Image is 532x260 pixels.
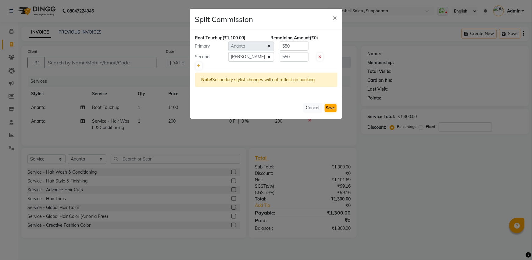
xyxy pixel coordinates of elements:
[191,54,228,60] div: Second
[310,35,318,41] span: (₹0)
[202,77,212,82] strong: Note!
[223,35,246,41] span: (₹1,100.00)
[195,14,253,25] h4: Split Commission
[195,73,337,87] div: Secondary stylist changes will not reflect on booking
[328,9,342,26] button: Close
[195,35,223,41] span: Root Touchup
[303,103,322,113] button: Cancel
[271,35,310,41] span: Remaining Amount
[191,43,228,49] div: Primary
[333,13,337,22] span: ×
[325,104,337,112] button: Save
